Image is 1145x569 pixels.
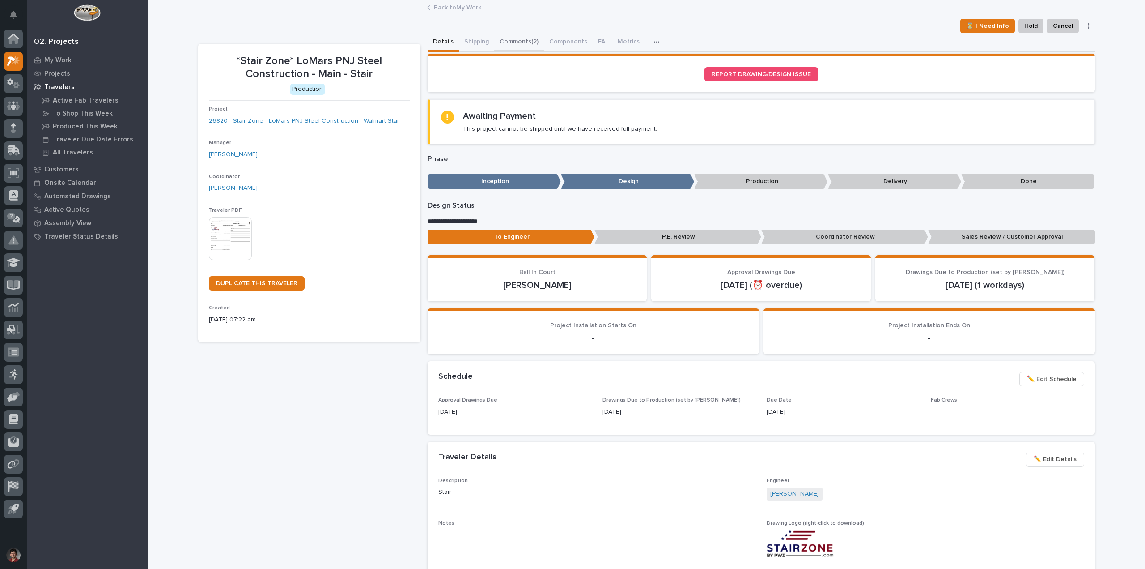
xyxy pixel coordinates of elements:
a: All Travelers [34,146,148,158]
p: - [438,333,748,343]
div: Notifications [11,11,23,25]
p: Produced This Week [53,123,118,131]
span: Hold [1024,21,1038,31]
p: Coordinator Review [761,230,928,244]
span: Project [209,107,228,112]
button: Components [544,33,593,52]
span: Fab Crews [931,398,957,403]
a: Automated Drawings [27,189,148,203]
span: Drawings Due to Production (set by [PERSON_NAME]) [906,269,1064,275]
span: Created [209,305,230,311]
a: Active Fab Travelers [34,94,148,107]
a: Active Quotes [27,203,148,216]
h2: Awaiting Payment [463,111,536,121]
a: Back toMy Work [434,2,481,12]
a: 26820 - Stair Zone - LoMars PNJ Steel Construction - Walmart Stair [209,116,401,126]
p: Projects [44,70,70,78]
a: [PERSON_NAME] [209,150,258,159]
p: [DATE] 07:22 am [209,315,410,325]
span: Engineer [767,478,789,483]
h2: Traveler Details [438,453,496,462]
p: - [931,407,1084,417]
a: Traveler Due Date Errors [34,133,148,145]
p: Active Fab Travelers [53,97,119,105]
p: Traveler Due Date Errors [53,136,133,144]
p: Done [961,174,1094,189]
span: ✏️ Edit Schedule [1027,374,1077,385]
p: Stair [438,488,756,497]
p: Inception [428,174,561,189]
a: Traveler Status Details [27,230,148,243]
div: Production [290,84,325,95]
p: Onsite Calendar [44,179,96,187]
p: To Engineer [428,230,594,244]
button: ✏️ Edit Details [1026,453,1084,467]
a: Onsite Calendar [27,176,148,189]
span: Project Installation Starts On [550,322,636,329]
span: ✏️ Edit Details [1034,454,1077,465]
a: Travelers [27,80,148,94]
p: - [774,333,1084,343]
p: P.E. Review [594,230,761,244]
p: [PERSON_NAME] [438,280,636,291]
span: Drawing Logo (right-click to download) [767,521,864,526]
span: Project Installation Ends On [888,322,970,329]
p: *Stair Zone* LoMars PNJ Steel Construction - Main - Stair [209,55,410,81]
p: Sales Review / Customer Approval [928,230,1095,244]
p: Design Status [428,201,1095,210]
span: Approval Drawings Due [727,269,795,275]
a: [PERSON_NAME] [770,489,819,499]
span: Description [438,478,468,483]
p: My Work [44,56,72,64]
span: Due Date [767,398,792,403]
img: Workspace Logo [74,4,100,21]
p: Phase [428,155,1095,163]
button: Notifications [4,5,23,24]
span: Drawings Due to Production (set by [PERSON_NAME]) [602,398,741,403]
button: Comments (2) [494,33,544,52]
p: Active Quotes [44,206,89,214]
span: Cancel [1053,21,1073,31]
button: ⏳ I Need Info [960,19,1015,33]
p: - [438,536,756,546]
p: [DATE] [602,407,756,417]
p: Travelers [44,83,75,91]
span: DUPLICATE THIS TRAVELER [216,280,297,287]
a: Assembly View [27,216,148,230]
p: [DATE] (⏰ overdue) [662,280,860,291]
p: To Shop This Week [53,110,113,118]
p: Automated Drawings [44,193,111,201]
p: [DATE] [438,407,592,417]
button: FAI [593,33,612,52]
a: My Work [27,53,148,67]
p: Production [694,174,827,189]
p: Assembly View [44,219,91,227]
button: Hold [1018,19,1043,33]
a: Projects [27,67,148,80]
a: REPORT DRAWING/DESIGN ISSUE [704,67,818,81]
a: To Shop This Week [34,107,148,120]
p: All Travelers [53,149,93,157]
p: This project cannot be shipped until we have received full payment. [463,125,657,133]
p: Delivery [828,174,961,189]
button: ✏️ Edit Schedule [1019,372,1084,386]
button: Details [428,33,459,52]
h2: Schedule [438,372,473,382]
p: Customers [44,166,79,174]
button: users-avatar [4,546,23,565]
span: ⏳ I Need Info [966,21,1009,31]
a: Produced This Week [34,120,148,133]
span: Traveler PDF [209,208,242,213]
p: Design [561,174,694,189]
p: [DATE] [767,407,920,417]
span: Notes [438,521,454,526]
span: Ball In Court [519,269,556,275]
button: Shipping [459,33,494,52]
img: tYtboVjfDb-eWxyDLPPLuVDyz_h9-fTJ_-UXTKZpeTs [767,530,834,557]
span: Coordinator [209,174,240,180]
a: [PERSON_NAME] [209,184,258,193]
p: [DATE] (1 workdays) [886,280,1084,291]
a: DUPLICATE THIS TRAVELER [209,276,305,291]
span: Approval Drawings Due [438,398,497,403]
p: Traveler Status Details [44,233,118,241]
